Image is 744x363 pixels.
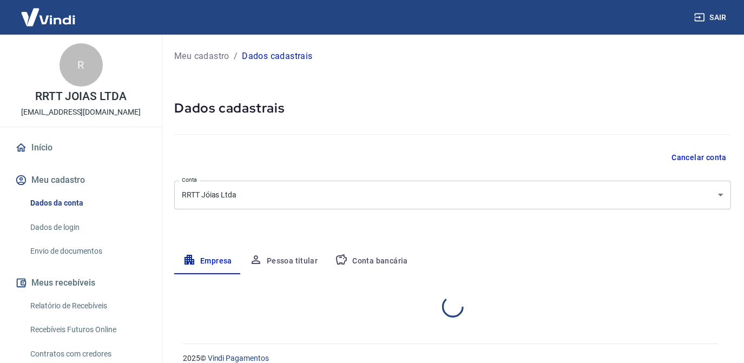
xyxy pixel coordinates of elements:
button: Pessoa titular [241,248,327,274]
button: Sair [692,8,731,28]
button: Empresa [174,248,241,274]
a: Relatório de Recebíveis [26,295,149,317]
label: Conta [182,176,197,184]
p: [EMAIL_ADDRESS][DOMAIN_NAME] [21,107,141,118]
img: Vindi [13,1,83,34]
button: Conta bancária [326,248,417,274]
a: Dados da conta [26,192,149,214]
p: / [234,50,238,63]
div: R [60,43,103,87]
button: Meu cadastro [13,168,149,192]
a: Recebíveis Futuros Online [26,319,149,341]
h5: Dados cadastrais [174,100,731,117]
button: Meus recebíveis [13,271,149,295]
a: Meu cadastro [174,50,229,63]
a: Vindi Pagamentos [208,354,269,362]
a: Envio de documentos [26,240,149,262]
div: RRTT Jóias Ltda [174,181,731,209]
button: Cancelar conta [667,148,731,168]
p: RRTT JOIAS LTDA [35,91,127,102]
a: Início [13,136,149,160]
p: Dados cadastrais [242,50,312,63]
a: Dados de login [26,216,149,239]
